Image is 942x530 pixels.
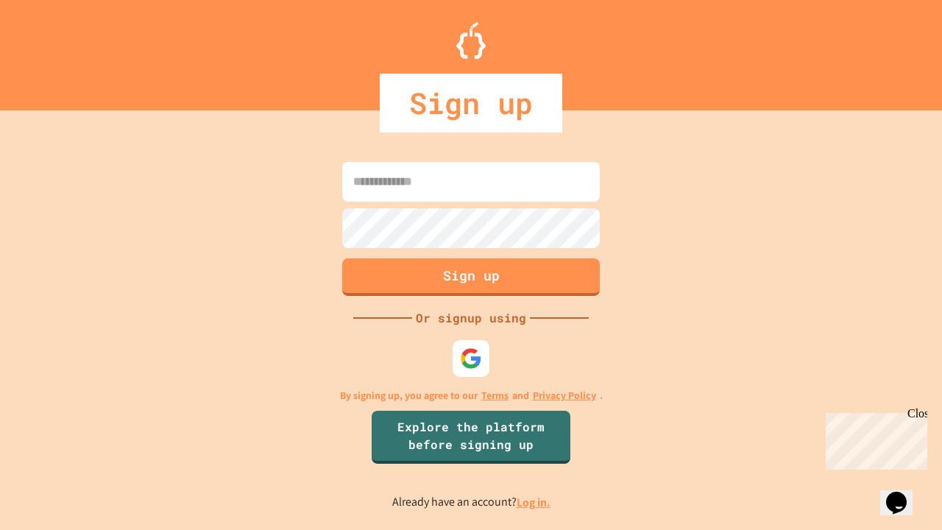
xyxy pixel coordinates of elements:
[340,388,603,403] p: By signing up, you agree to our and .
[481,388,509,403] a: Terms
[820,407,927,470] iframe: chat widget
[533,388,596,403] a: Privacy Policy
[6,6,102,93] div: Chat with us now!Close
[412,309,530,327] div: Or signup using
[517,495,550,510] a: Log in.
[460,347,482,370] img: google-icon.svg
[380,74,562,132] div: Sign up
[456,22,486,59] img: Logo.svg
[880,471,927,515] iframe: chat widget
[372,411,570,464] a: Explore the platform before signing up
[342,258,600,296] button: Sign up
[392,493,550,512] p: Already have an account?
